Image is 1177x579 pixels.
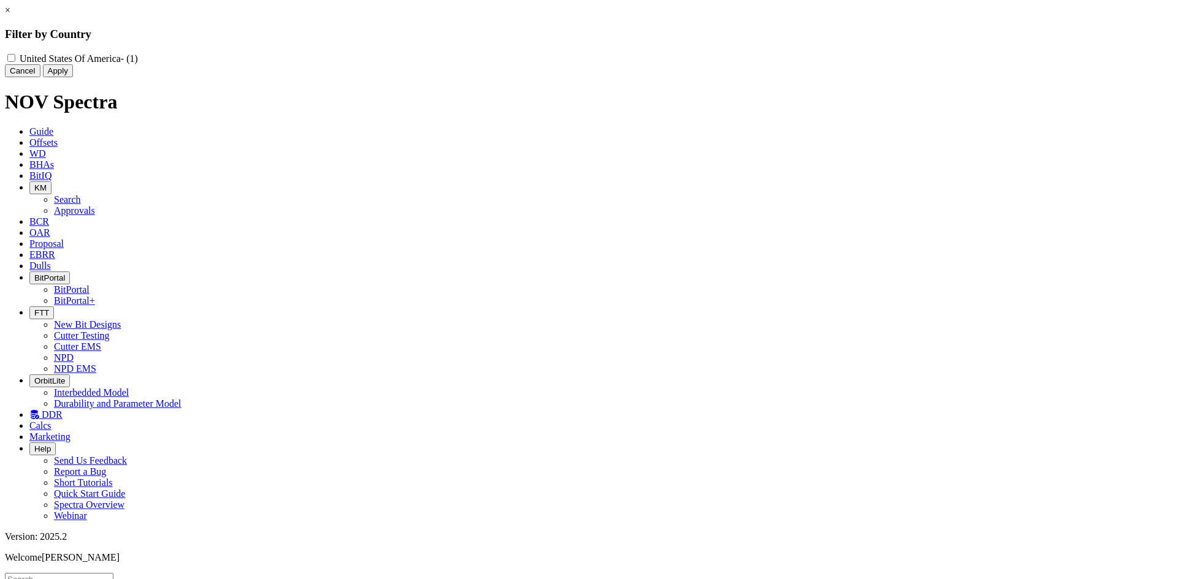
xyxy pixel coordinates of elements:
[54,205,95,216] a: Approvals
[54,284,90,295] a: BitPortal
[29,249,55,260] span: EBRR
[54,387,129,398] a: Interbedded Model
[29,420,51,431] span: Calcs
[5,28,1172,41] h3: Filter by Country
[5,91,1172,113] h1: NOV Spectra
[29,227,50,238] span: OAR
[29,159,54,170] span: BHAs
[29,260,51,271] span: Dulls
[42,552,120,562] span: [PERSON_NAME]
[29,126,53,137] span: Guide
[54,488,125,499] a: Quick Start Guide
[42,409,63,420] span: DDR
[34,376,65,385] span: OrbitLite
[54,330,110,341] a: Cutter Testing
[34,444,51,453] span: Help
[34,308,49,317] span: FTT
[29,238,64,249] span: Proposal
[54,398,181,409] a: Durability and Parameter Model
[29,137,58,148] span: Offsets
[54,499,124,510] a: Spectra Overview
[54,466,106,477] a: Report a Bug
[54,194,81,205] a: Search
[29,148,46,159] span: WD
[54,341,101,352] a: Cutter EMS
[34,273,65,282] span: BitPortal
[5,5,10,15] a: ×
[54,352,74,363] a: NPD
[43,64,73,77] button: Apply
[29,170,51,181] span: BitIQ
[20,53,138,64] label: United States Of America
[29,216,49,227] span: BCR
[54,319,121,330] a: New Bit Designs
[54,363,96,374] a: NPD EMS
[54,477,113,488] a: Short Tutorials
[34,183,47,192] span: KM
[54,295,95,306] a: BitPortal+
[5,531,1172,542] div: Version: 2025.2
[54,455,127,466] a: Send Us Feedback
[29,431,70,442] span: Marketing
[54,510,87,521] a: Webinar
[5,64,40,77] button: Cancel
[5,552,1172,563] p: Welcome
[121,53,138,64] span: - (1)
